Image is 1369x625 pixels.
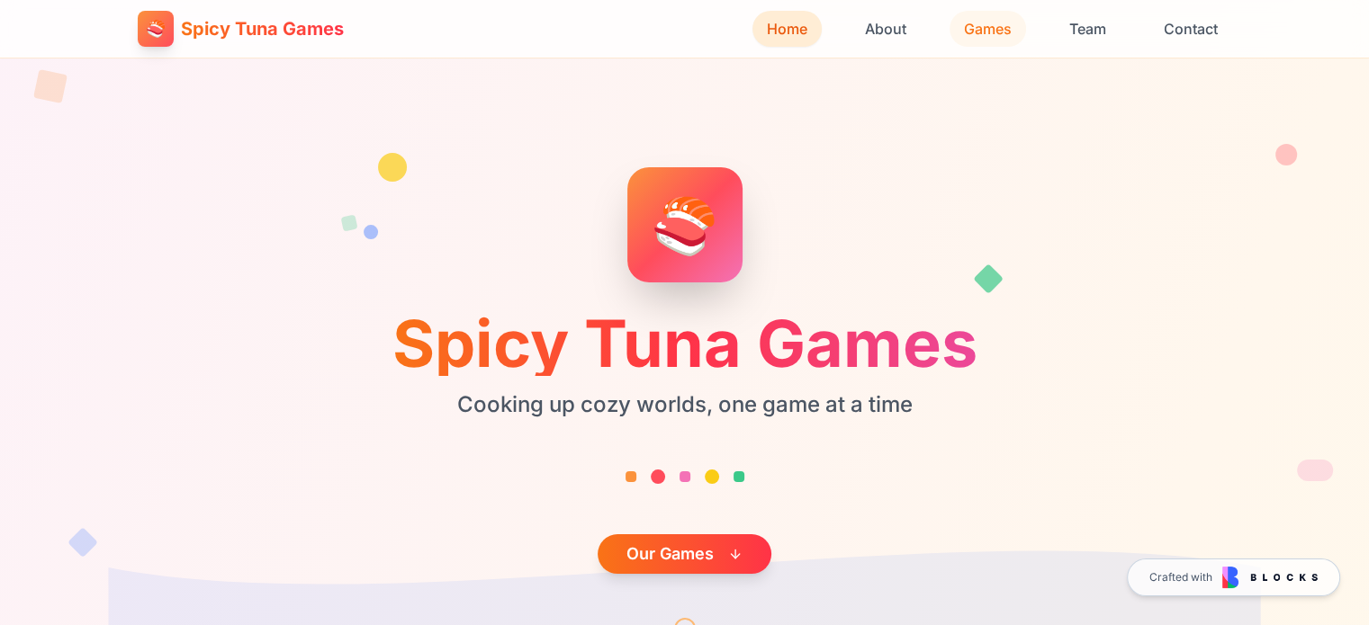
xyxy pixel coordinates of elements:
span: Spicy Tuna Games [181,16,344,41]
button: Our Games [598,534,771,574]
button: Home [752,11,822,47]
span: 🍣 [146,16,166,41]
button: 🍣Spicy Tuna Games [138,11,344,47]
button: About [851,11,921,47]
p: Cooking up cozy worlds, one game at a time [392,390,977,419]
button: Team [1055,11,1121,47]
h1: Spicy Tuna Games [392,311,977,376]
button: Contact [1149,11,1232,47]
span: 🍣 [651,198,718,252]
button: Games [950,11,1026,47]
